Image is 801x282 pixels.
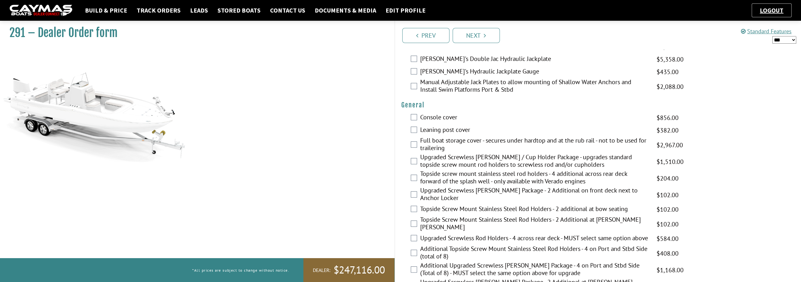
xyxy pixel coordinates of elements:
span: $1,168.00 [657,265,684,275]
label: Topside Screw Mount Stainless Steel Rod Holders - 2 Additional at [PERSON_NAME] [PERSON_NAME] [420,216,649,232]
span: Dealer: [313,267,330,274]
span: $102.00 [657,190,679,200]
label: Upgraded Screwless [PERSON_NAME] / Cup Holder Package - upgrades standard topside screw mount rod... [420,153,649,170]
span: $2,088.00 [657,82,684,91]
label: Additional Upgraded Screwless [PERSON_NAME] Package - 4 on Port and Stbd Side (Total of 8) - MUST... [420,262,649,278]
label: Full boat storage cover - secures under hardtop and at the rub rail - not to be used for trailering [420,137,649,153]
label: Upgraded Screwless Rod Holders - 4 across rear deck - MUST select same option above [420,234,649,243]
span: $247,116.00 [334,263,385,277]
p: *All prices are subject to change without notice. [192,265,289,275]
a: Contact Us [267,6,308,14]
h1: 291 – Dealer Order form [9,26,379,40]
span: $584.00 [657,234,679,243]
a: Logout [757,6,787,14]
span: $408.00 [657,249,679,258]
label: Topside Screw Mount Stainless Steel Rod Holders - 2 additional at bow seating [420,205,649,214]
a: Standard Features [741,28,792,35]
span: $204.00 [657,174,679,183]
h4: General [401,101,795,109]
a: Leads [187,6,211,14]
a: Stored Boats [214,6,264,14]
label: [PERSON_NAME]'s Hydraulic Jackplate Gauge [420,68,649,77]
a: Prev [402,28,449,43]
a: Documents & Media [312,6,379,14]
a: Edit Profile [382,6,429,14]
span: $856.00 [657,113,679,122]
label: Upgraded Screwless [PERSON_NAME] Package - 2 Additional on front deck next to Anchor Locker [420,187,649,203]
span: $5,358.00 [657,55,684,64]
span: $102.00 [657,220,679,229]
label: Leaning post cover [420,126,649,135]
img: caymas-dealer-connect-2ed40d3bc7270c1d8d7ffb4b79bf05adc795679939227970def78ec6f6c03838.gif [9,5,72,16]
a: Build & Price [82,6,130,14]
span: $1,510.00 [657,157,684,166]
label: Console cover [420,113,649,122]
a: Track Orders [133,6,184,14]
label: Manual Adjustable Jack Plates to allow mounting of Shallow Water Anchors and Install Swim Platfor... [420,78,649,95]
a: Next [453,28,500,43]
label: Additional Topside Screw Mount Stainless Steel Rod Holders - 4 on Port and Stbd Side (total of 8) [420,245,649,262]
span: $2,967.00 [657,140,683,150]
a: Dealer:$247,116.00 [303,258,394,282]
label: Topside screw mount stainless steel rod holders - 4 additional across rear deck forward of the sp... [420,170,649,187]
span: $102.00 [657,205,679,214]
span: $435.00 [657,67,679,77]
span: $382.00 [657,126,679,135]
label: [PERSON_NAME]'s Double Jac Hydraulic Jackplate [420,55,649,64]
